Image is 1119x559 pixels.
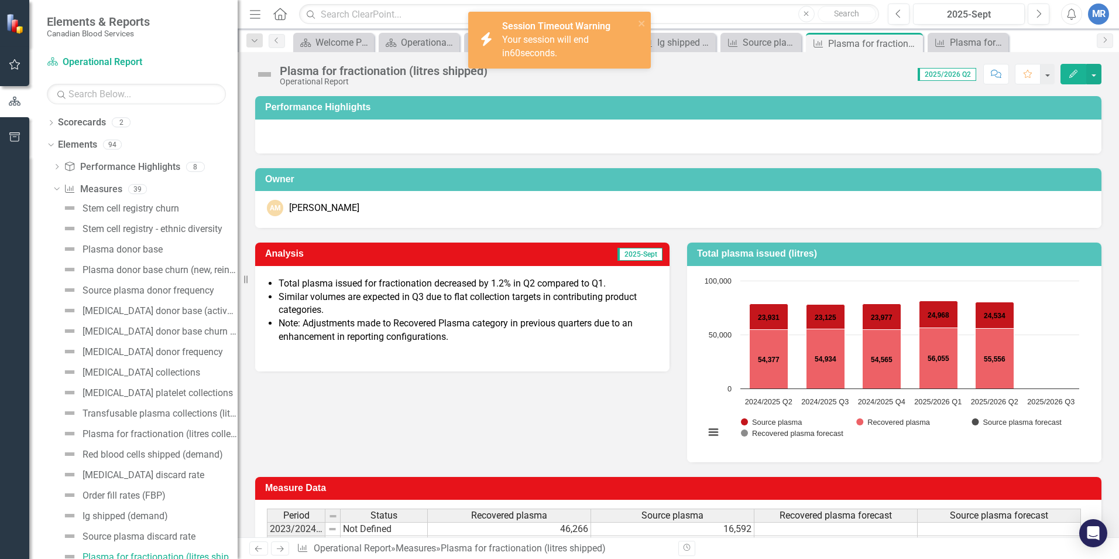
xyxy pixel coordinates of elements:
div: Plasma for fractionation (litres collected) [950,35,1005,50]
path: 2025/2026 Q1, 24,968. Source plasma. [919,301,958,328]
div: » » [297,542,670,555]
a: [MEDICAL_DATA] platelet collections [60,383,233,402]
g: Source plasma, bar series 1 of 4 with 6 bars. [750,281,1052,330]
div: 39 [128,184,147,194]
h3: Analysis [265,248,446,259]
img: Not Defined [63,263,77,277]
span: Note: Adjustments made to Recovered Plasma category in previous quarters due to an enhancement in... [279,318,633,342]
div: Open Intercom Messenger [1079,519,1107,547]
div: Welcome Page [315,35,371,50]
a: Red blood cells shipped (demand) [60,445,223,463]
path: 2024/2025 Q4, 54,565. Recovered plasma. [863,329,901,388]
img: Not Defined [63,283,77,297]
span: Status [370,510,397,521]
a: Ig shipped (demand) [638,35,713,50]
div: [MEDICAL_DATA] discard rate [83,470,204,480]
g: Recovered plasma, bar series 2 of 4 with 6 bars. [750,281,1052,389]
img: Not Defined [63,406,77,420]
text: 2025/2026 Q1 [914,397,962,406]
div: Plasma for fractionation (litres collected) [83,429,238,439]
text: 2024/2025 Q4 [858,397,905,406]
div: [MEDICAL_DATA] collections [83,367,200,378]
a: Stem cell registry churn [60,199,179,217]
h3: Measure Data [265,483,1096,493]
path: 2025/2026 Q1, 56,055. Recovered plasma. [919,328,958,388]
a: Performance Highlights [64,161,180,174]
td: Not Defined [341,536,428,550]
div: Plasma for fractionation (litres shipped) [280,64,488,77]
a: Operational Report [314,543,391,554]
div: 2 [112,118,131,128]
path: 2024/2025 Q2, 54,377. Recovered plasma. [750,329,788,388]
path: 2025/2026 Q2, 24,534. Source plasma. [976,302,1014,328]
span: 2025-Sept [617,248,663,261]
text: 56,055 [928,355,949,363]
svg: Interactive chart [699,275,1085,451]
div: Ig shipped (demand) [83,511,168,521]
td: 16,592 [591,522,754,536]
a: Source plasma discard rate [723,35,798,50]
a: [MEDICAL_DATA] donor frequency [60,342,223,361]
small: Canadian Blood Services [47,29,150,38]
img: Not Defined [63,242,77,256]
div: [MEDICAL_DATA] donor base churn (new, reinstated, lapsed) [83,326,238,337]
div: 94 [103,140,122,150]
img: Not Defined [63,201,77,215]
a: Source plasma donor frequency [60,281,214,299]
div: Operational Report [280,77,488,86]
div: Stem cell registry - ethnic diversity [83,224,222,234]
a: Scorecards [58,116,106,129]
div: [MEDICAL_DATA] donor frequency [83,347,223,357]
text: 54,934 [815,355,836,363]
div: [MEDICAL_DATA] platelet collections [83,388,233,398]
button: Show Source plasma [741,418,802,427]
button: View chart menu, Chart [705,424,722,441]
td: 46,266 [428,522,591,536]
input: Search ClearPoint... [299,4,879,25]
text: 23,125 [815,313,836,322]
span: Source plasma [641,510,703,521]
button: Show Source plasma forecast [972,418,1062,427]
div: Red blood cells shipped (demand) [83,449,223,460]
button: 2025-Sept [913,4,1025,25]
div: Transfusable plasma collections (litres) [83,408,238,419]
div: Plasma donor base [83,244,163,255]
span: Elements & Reports [47,15,150,29]
img: Not Defined [63,221,77,236]
div: Stem cell registry churn [83,203,179,214]
div: 8 [186,162,205,172]
img: Not Defined [63,509,77,523]
button: Show Recovered plasma forecast [741,429,843,438]
div: Order fill rates (FBP) [83,490,166,501]
img: Not Defined [63,365,77,379]
h3: Performance Highlights [265,102,1096,113]
a: Elements [58,138,97,152]
button: close [638,16,646,30]
button: Search [818,6,876,22]
a: [MEDICAL_DATA] donor base (active donors) [60,301,238,320]
span: Recovered plasma [471,510,547,521]
text: 23,931 [758,313,780,322]
h3: Owner [265,174,1096,185]
button: Show Recovered plasma [856,418,930,427]
text: 2025/2026 Q3 [1027,397,1075,406]
td: 19,277 [591,536,754,550]
td: 2023/2024 Q1 [267,522,325,536]
div: Plasma for fractionation (litres shipped) [828,36,920,51]
span: Search [834,9,859,18]
text: 24,968 [928,311,949,319]
strong: Session Timeout Warning [502,21,610,32]
div: Plasma for fractionation (litres shipped) [441,543,606,554]
path: 2024/2025 Q3, 23,125. Source plasma. [806,304,845,329]
a: Operational Reports [382,35,456,50]
img: 8DAGhfEEPCf229AAAAAElFTkSuQmCC [328,524,337,534]
div: [PERSON_NAME] [289,202,359,215]
text: 55,556 [984,355,1005,363]
a: Order fill rates (FBP) [60,486,166,505]
a: [MEDICAL_DATA] discard rate [60,465,204,484]
img: Not Defined [255,65,274,84]
text: 54,377 [758,356,780,364]
img: ClearPoint Strategy [6,13,26,34]
a: Ig shipped (demand) [60,506,168,525]
a: Operational Report [47,56,193,69]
